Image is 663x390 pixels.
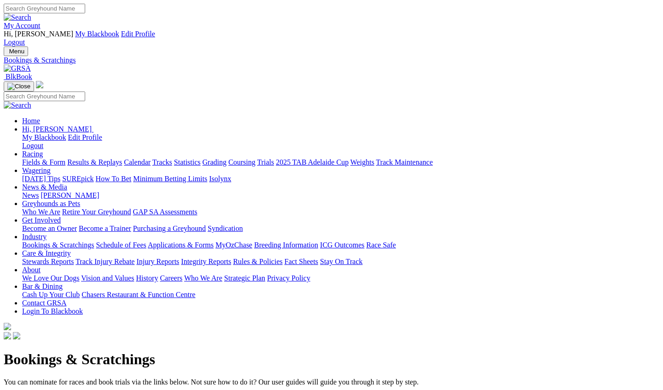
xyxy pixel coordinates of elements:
a: Become an Owner [22,224,77,232]
a: Statistics [174,158,201,166]
a: How To Bet [96,175,132,183]
img: logo-grsa-white.png [36,81,43,88]
a: Racing [22,150,43,158]
a: [PERSON_NAME] [41,191,99,199]
a: Contact GRSA [22,299,66,307]
a: Minimum Betting Limits [133,175,207,183]
div: Racing [22,158,659,166]
button: Toggle navigation [4,46,28,56]
a: Home [22,117,40,125]
a: My Account [4,22,41,29]
a: Vision and Values [81,274,134,282]
a: History [136,274,158,282]
span: Hi, [PERSON_NAME] [22,125,92,133]
a: Logout [4,38,25,46]
a: Care & Integrity [22,249,71,257]
a: Edit Profile [68,133,102,141]
a: [DATE] Tips [22,175,60,183]
div: News & Media [22,191,659,200]
div: Get Involved [22,224,659,233]
a: Who We Are [184,274,222,282]
a: Greyhounds as Pets [22,200,80,207]
a: Strategic Plan [224,274,265,282]
a: Race Safe [366,241,395,249]
a: Rules & Policies [233,258,283,265]
span: BlkBook [6,73,32,80]
a: SUREpick [62,175,93,183]
div: Hi, [PERSON_NAME] [22,133,659,150]
a: Get Involved [22,216,61,224]
a: News [22,191,39,199]
div: About [22,274,659,282]
a: My Blackbook [22,133,66,141]
img: facebook.svg [4,332,11,339]
a: Privacy Policy [267,274,310,282]
a: Weights [350,158,374,166]
a: Integrity Reports [181,258,231,265]
a: Stay On Track [320,258,362,265]
a: Injury Reports [136,258,179,265]
a: Syndication [208,224,243,232]
a: Fields & Form [22,158,65,166]
a: We Love Our Dogs [22,274,79,282]
img: twitter.svg [13,332,20,339]
img: logo-grsa-white.png [4,323,11,330]
a: Fact Sheets [285,258,318,265]
div: Greyhounds as Pets [22,208,659,216]
a: Stewards Reports [22,258,74,265]
a: Breeding Information [254,241,318,249]
a: Isolynx [209,175,231,183]
a: ICG Outcomes [320,241,364,249]
a: Results & Replays [67,158,122,166]
a: About [22,266,41,274]
img: Close [7,83,30,90]
a: Wagering [22,166,51,174]
a: Login To Blackbook [22,307,83,315]
input: Search [4,92,85,101]
img: Search [4,101,31,109]
a: Hi, [PERSON_NAME] [22,125,93,133]
a: Edit Profile [121,30,155,38]
div: My Account [4,30,659,46]
a: Industry [22,233,47,241]
a: BlkBook [4,73,32,80]
a: Bookings & Scratchings [22,241,94,249]
a: Grading [203,158,227,166]
a: Who We Are [22,208,60,216]
a: Become a Trainer [79,224,131,232]
button: Toggle navigation [4,81,34,92]
a: MyOzChase [215,241,252,249]
span: Hi, [PERSON_NAME] [4,30,73,38]
a: News & Media [22,183,67,191]
div: Industry [22,241,659,249]
a: Track Injury Rebate [76,258,134,265]
div: Wagering [22,175,659,183]
a: 2025 TAB Adelaide Cup [276,158,349,166]
a: Cash Up Your Club [22,291,80,298]
div: Bar & Dining [22,291,659,299]
a: Calendar [124,158,151,166]
img: Search [4,13,31,22]
a: Trials [257,158,274,166]
a: Applications & Forms [148,241,214,249]
a: Coursing [228,158,256,166]
span: Menu [9,48,24,55]
div: Care & Integrity [22,258,659,266]
a: Purchasing a Greyhound [133,224,206,232]
a: GAP SA Assessments [133,208,198,216]
a: Track Maintenance [376,158,433,166]
a: Retire Your Greyhound [62,208,131,216]
h1: Bookings & Scratchings [4,351,659,368]
a: Bookings & Scratchings [4,56,659,64]
a: My Blackbook [75,30,119,38]
a: Schedule of Fees [96,241,146,249]
img: GRSA [4,64,31,73]
p: You can nominate for races and book trials via the links below. Not sure how to do it? Our user g... [4,378,659,386]
a: Bar & Dining [22,282,63,290]
a: Careers [160,274,182,282]
a: Chasers Restaurant & Function Centre [81,291,195,298]
a: Logout [22,142,43,149]
a: Tracks [152,158,172,166]
input: Search [4,4,85,13]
